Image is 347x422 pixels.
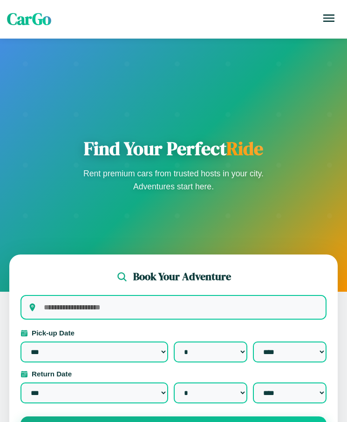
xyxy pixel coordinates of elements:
label: Return Date [20,370,327,378]
span: Ride [226,136,263,161]
p: Rent premium cars from trusted hosts in your city. Adventures start here. [81,167,267,193]
label: Pick-up Date [20,329,327,337]
h2: Book Your Adventure [133,269,231,284]
h1: Find Your Perfect [81,137,267,160]
span: CarGo [7,8,51,30]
